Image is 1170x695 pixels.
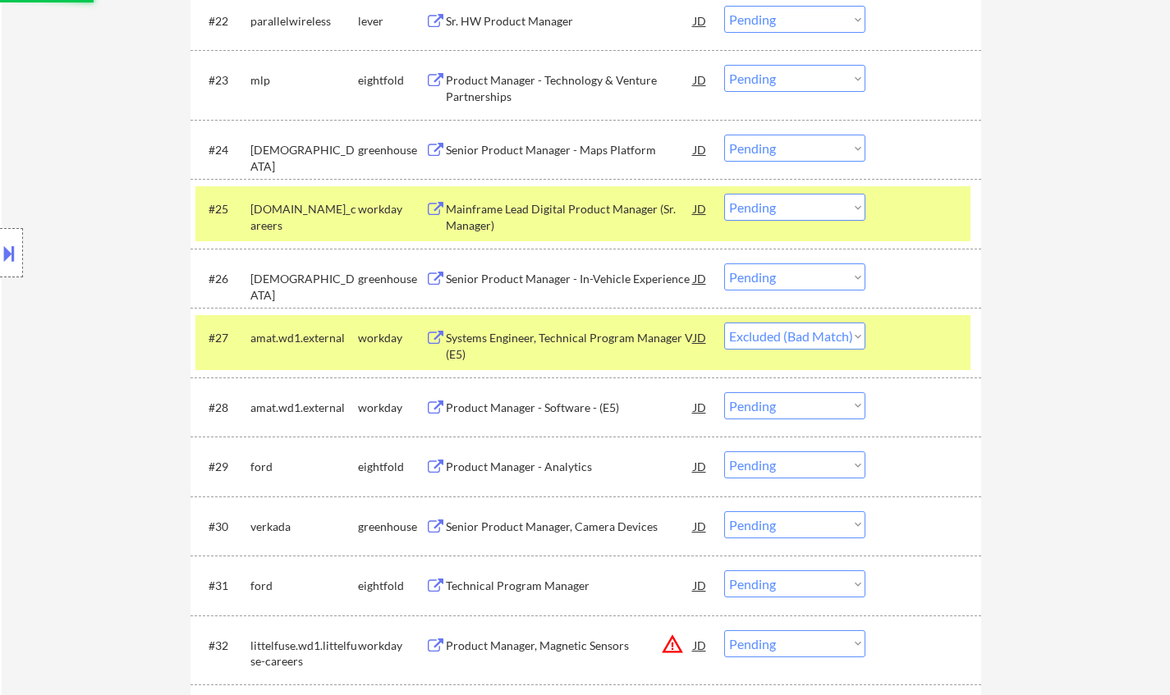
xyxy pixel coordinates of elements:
[250,578,358,594] div: ford
[209,519,237,535] div: #30
[209,400,237,416] div: #28
[209,72,237,89] div: #23
[692,135,709,164] div: JD
[446,638,694,654] div: Product Manager, Magnetic Sensors
[358,72,425,89] div: eightfold
[446,578,694,594] div: Technical Program Manager
[250,201,358,233] div: [DOMAIN_NAME]_careers
[692,630,709,660] div: JD
[358,459,425,475] div: eightfold
[250,638,358,670] div: littelfuse.wd1.littelfuse-careers
[358,330,425,346] div: workday
[692,570,709,600] div: JD
[358,519,425,535] div: greenhouse
[446,330,694,362] div: Systems Engineer, Technical Program Manager V (E5)
[446,142,694,158] div: Senior Product Manager - Maps Platform
[446,459,694,475] div: Product Manager - Analytics
[692,194,709,223] div: JD
[692,392,709,422] div: JD
[692,263,709,293] div: JD
[209,13,237,30] div: #22
[446,271,694,287] div: Senior Product Manager - In-Vehicle Experience
[446,519,694,535] div: Senior Product Manager, Camera Devices
[692,511,709,541] div: JD
[661,633,684,656] button: warning_amber
[250,13,358,30] div: parallelwireless
[250,400,358,416] div: amat.wd1.external
[358,578,425,594] div: eightfold
[692,6,709,35] div: JD
[446,13,694,30] div: Sr. HW Product Manager
[358,400,425,416] div: workday
[358,271,425,287] div: greenhouse
[446,201,694,233] div: Mainframe Lead Digital Product Manager (Sr. Manager)
[358,638,425,654] div: workday
[209,459,237,475] div: #29
[446,72,694,104] div: Product Manager - Technology & Venture Partnerships
[692,322,709,352] div: JD
[692,451,709,481] div: JD
[209,578,237,594] div: #31
[358,13,425,30] div: lever
[209,638,237,654] div: #32
[250,459,358,475] div: ford
[250,271,358,303] div: [DEMOGRAPHIC_DATA]
[446,400,694,416] div: Product Manager - Software - (E5)
[250,330,358,346] div: amat.wd1.external
[692,65,709,94] div: JD
[358,201,425,217] div: workday
[250,142,358,174] div: [DEMOGRAPHIC_DATA]
[250,72,358,89] div: mlp
[358,142,425,158] div: greenhouse
[250,519,358,535] div: verkada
